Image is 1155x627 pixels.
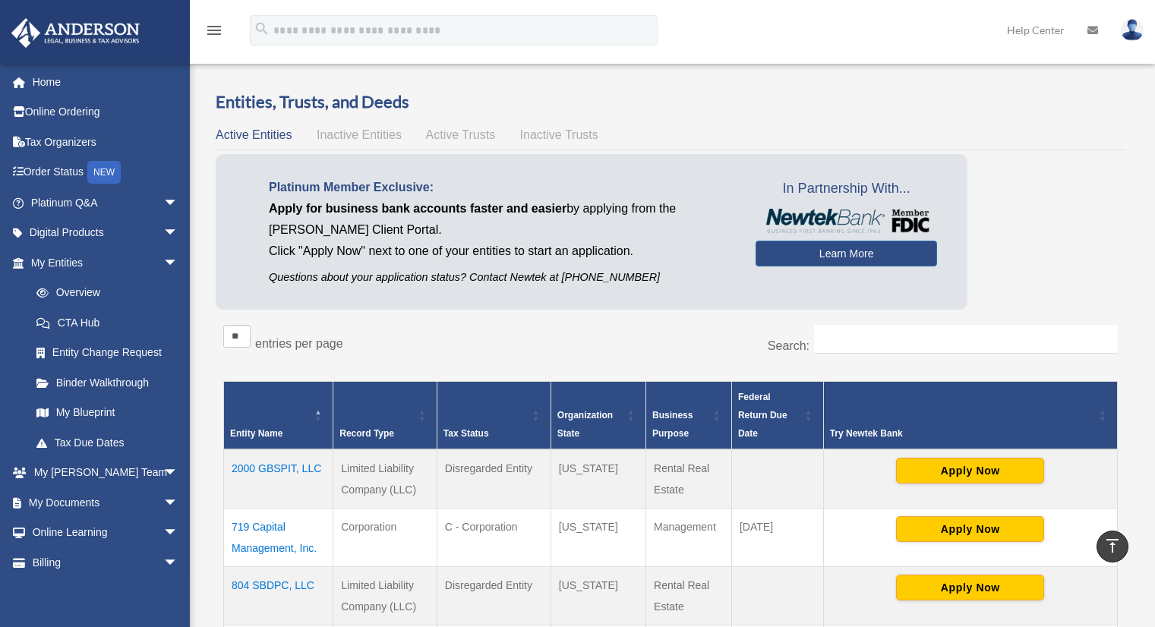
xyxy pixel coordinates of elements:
[21,278,186,308] a: Overview
[333,381,437,449] th: Record Type: Activate to sort
[11,458,201,488] a: My [PERSON_NAME] Teamarrow_drop_down
[216,128,292,141] span: Active Entities
[21,307,194,338] a: CTA Hub
[646,508,732,566] td: Management
[11,97,201,128] a: Online Ordering
[333,566,437,625] td: Limited Liability Company (LLC)
[205,27,223,39] a: menu
[216,90,1125,114] h3: Entities, Trusts, and Deeds
[756,241,937,266] a: Learn More
[731,508,823,566] td: [DATE]
[646,566,732,625] td: Rental Real Estate
[11,487,201,518] a: My Documentsarrow_drop_down
[830,424,1094,443] div: Try Newtek Bank
[333,508,437,566] td: Corporation
[21,338,194,368] a: Entity Change Request
[11,67,201,97] a: Home
[896,575,1044,600] button: Apply Now
[163,487,194,518] span: arrow_drop_down
[11,547,201,578] a: Billingarrow_drop_down
[163,247,194,279] span: arrow_drop_down
[333,449,437,509] td: Limited Liability Company (LLC)
[21,367,194,398] a: Binder Walkthrough
[437,566,551,625] td: Disregarded Entity
[163,458,194,489] span: arrow_drop_down
[224,381,333,449] th: Entity Name: Activate to invert sorting
[551,449,645,509] td: [US_STATE]
[87,161,121,184] div: NEW
[224,508,333,566] td: 719 Capital Management, Inc.
[437,449,551,509] td: Disregarded Entity
[205,21,223,39] i: menu
[768,339,809,352] label: Search:
[557,410,613,439] span: Organization State
[551,508,645,566] td: [US_STATE]
[426,128,496,141] span: Active Trusts
[21,427,194,458] a: Tax Due Dates
[317,128,402,141] span: Inactive Entities
[738,392,787,439] span: Federal Return Due Date
[11,157,201,188] a: Order StatusNEW
[437,381,551,449] th: Tax Status: Activate to sort
[230,428,282,439] span: Entity Name
[21,398,194,428] a: My Blueprint
[163,218,194,249] span: arrow_drop_down
[1103,537,1122,555] i: vertical_align_top
[652,410,693,439] span: Business Purpose
[551,381,645,449] th: Organization State: Activate to sort
[255,337,343,350] label: entries per page
[269,177,733,198] p: Platinum Member Exclusive:
[269,268,733,287] p: Questions about your application status? Contact Newtek at [PHONE_NUMBER]
[11,247,194,278] a: My Entitiesarrow_drop_down
[551,566,645,625] td: [US_STATE]
[163,187,194,219] span: arrow_drop_down
[269,241,733,262] p: Click "Apply Now" next to one of your entities to start an application.
[7,18,144,48] img: Anderson Advisors Platinum Portal
[269,202,566,215] span: Apply for business bank accounts faster and easier
[11,518,201,548] a: Online Learningarrow_drop_down
[823,381,1117,449] th: Try Newtek Bank : Activate to sort
[896,516,1044,542] button: Apply Now
[731,381,823,449] th: Federal Return Due Date: Activate to sort
[756,177,937,201] span: In Partnership With...
[163,518,194,549] span: arrow_drop_down
[646,381,732,449] th: Business Purpose: Activate to sort
[1121,19,1144,41] img: User Pic
[269,198,733,241] p: by applying from the [PERSON_NAME] Client Portal.
[11,218,201,248] a: Digital Productsarrow_drop_down
[224,449,333,509] td: 2000 GBSPIT, LLC
[163,547,194,578] span: arrow_drop_down
[763,209,929,233] img: NewtekBankLogoSM.png
[1097,531,1128,562] a: vertical_align_top
[896,458,1044,484] button: Apply Now
[646,449,732,509] td: Rental Real Estate
[254,20,270,37] i: search
[520,128,598,141] span: Inactive Trusts
[437,508,551,566] td: C - Corporation
[11,187,201,218] a: Platinum Q&Aarrow_drop_down
[224,566,333,625] td: 804 SBDPC, LLC
[443,428,489,439] span: Tax Status
[339,428,394,439] span: Record Type
[11,127,201,157] a: Tax Organizers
